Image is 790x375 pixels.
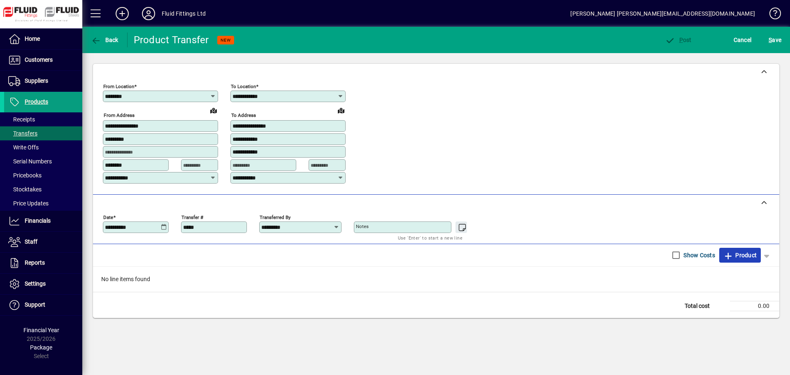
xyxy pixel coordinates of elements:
[719,248,761,263] button: Product
[4,182,82,196] a: Stocktakes
[25,56,53,63] span: Customers
[30,344,52,351] span: Package
[260,214,290,220] mat-label: Transferred by
[91,37,118,43] span: Back
[4,253,82,273] a: Reports
[398,233,462,242] mat-hint: Use 'Enter' to start a new line
[769,33,781,47] span: ave
[162,7,206,20] div: Fluid Fittings Ltd
[8,144,39,151] span: Write Offs
[4,154,82,168] a: Serial Numbers
[8,186,42,193] span: Stocktakes
[109,6,135,21] button: Add
[25,238,37,245] span: Staff
[25,35,40,42] span: Home
[4,140,82,154] a: Write Offs
[103,214,113,220] mat-label: Date
[679,37,683,43] span: P
[763,2,780,28] a: Knowledge Base
[4,168,82,182] a: Pricebooks
[730,301,779,311] td: 0.00
[89,33,121,47] button: Back
[221,37,231,43] span: NEW
[4,50,82,70] a: Customers
[734,33,752,47] span: Cancel
[767,33,783,47] button: Save
[103,84,134,89] mat-label: From location
[8,158,52,165] span: Serial Numbers
[4,29,82,49] a: Home
[4,211,82,231] a: Financials
[134,33,209,47] div: Product Transfer
[4,295,82,315] a: Support
[4,71,82,91] a: Suppliers
[181,214,203,220] mat-label: Transfer #
[4,112,82,126] a: Receipts
[4,126,82,140] a: Transfers
[4,274,82,294] a: Settings
[681,301,730,311] td: Total cost
[769,37,772,43] span: S
[25,301,45,308] span: Support
[8,172,42,179] span: Pricebooks
[25,98,48,105] span: Products
[570,7,755,20] div: [PERSON_NAME] [PERSON_NAME][EMAIL_ADDRESS][DOMAIN_NAME]
[25,77,48,84] span: Suppliers
[82,33,128,47] app-page-header-button: Back
[25,280,46,287] span: Settings
[682,251,715,259] label: Show Costs
[4,232,82,252] a: Staff
[723,249,757,262] span: Product
[4,196,82,210] a: Price Updates
[8,130,37,137] span: Transfers
[732,33,754,47] button: Cancel
[135,6,162,21] button: Profile
[207,104,220,117] a: View on map
[335,104,348,117] a: View on map
[25,259,45,266] span: Reports
[8,200,49,207] span: Price Updates
[25,217,51,224] span: Financials
[93,267,779,292] div: No line items found
[356,224,369,229] mat-label: Notes
[665,37,692,43] span: ost
[663,33,694,47] button: Post
[8,116,35,123] span: Receipts
[23,327,59,333] span: Financial Year
[231,84,256,89] mat-label: To location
